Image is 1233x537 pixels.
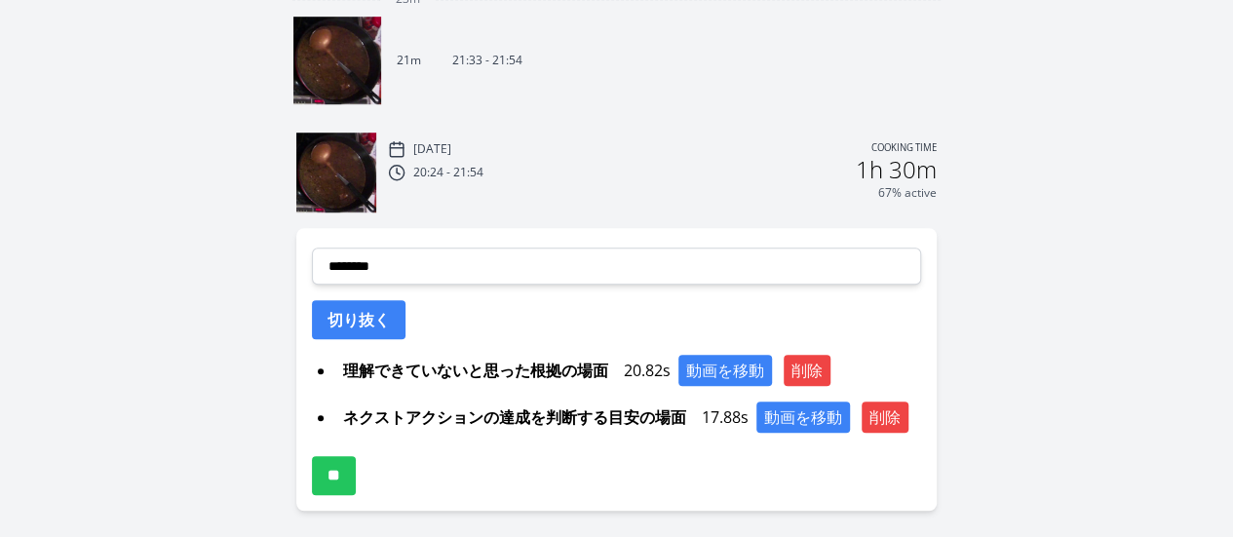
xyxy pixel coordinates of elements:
button: 削除 [862,402,908,433]
p: 21m [397,53,421,68]
h2: 1h 30m [856,158,937,181]
span: 理解できていないと思った根拠の場面 [335,355,616,386]
p: [DATE] [413,141,451,157]
p: 20:24 - 21:54 [413,165,483,180]
span: ネクストアクションの達成を判断する目安の場面 [335,402,694,433]
div: 20.82s [335,355,921,386]
img: 250826123347_thumb.jpeg [293,17,381,104]
img: 250826123347_thumb.jpeg [296,133,376,212]
button: 削除 [784,355,830,386]
button: 動画を移動 [756,402,850,433]
div: 17.88s [335,402,921,433]
button: 切り抜く [312,300,405,339]
p: Cooking time [871,140,937,158]
p: 67% active [878,185,937,201]
button: 動画を移動 [678,355,772,386]
p: 21:33 - 21:54 [452,53,522,68]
